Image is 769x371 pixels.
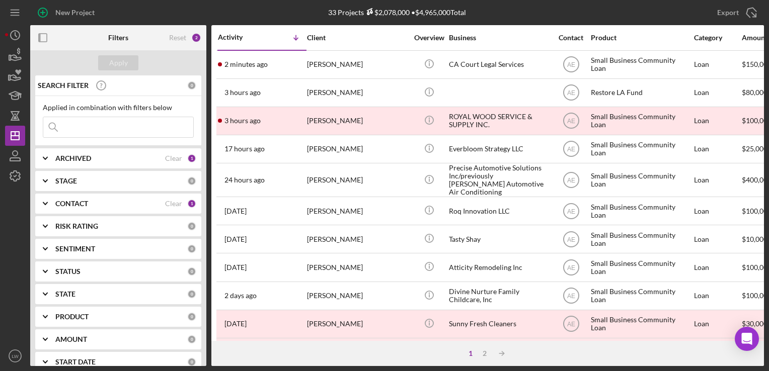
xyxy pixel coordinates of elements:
[735,327,759,351] div: Open Intercom Messenger
[567,61,575,68] text: AE
[55,313,89,321] b: PRODUCT
[449,226,550,252] div: Tasty Shay
[109,55,128,70] div: Apply
[591,254,691,281] div: Small Business Community Loan
[307,79,408,106] div: [PERSON_NAME]
[224,117,261,125] time: 2025-10-14 17:35
[224,145,265,153] time: 2025-10-14 03:19
[694,283,741,309] div: Loan
[108,34,128,42] b: Filters
[717,3,739,23] div: Export
[187,267,196,276] div: 0
[187,312,196,321] div: 0
[55,222,98,230] b: RISK RATING
[187,290,196,299] div: 0
[55,335,87,343] b: AMOUNT
[224,60,268,68] time: 2025-10-14 20:31
[694,51,741,78] div: Loan
[567,89,575,97] text: AE
[591,51,691,78] div: Small Business Community Loan
[694,164,741,196] div: Loan
[449,108,550,134] div: ROYAL WOOD SERVICE & SUPPLY INC.
[38,81,89,89] b: SEARCH FILTER
[307,254,408,281] div: [PERSON_NAME]
[449,198,550,224] div: Roq Innovation LLC
[165,154,182,162] div: Clear
[55,3,95,23] div: New Project
[449,51,550,78] div: CA Court Legal Services
[591,198,691,224] div: Small Business Community Loan
[30,3,105,23] button: New Project
[364,8,410,17] div: $2,078,000
[187,199,196,208] div: 1
[307,108,408,134] div: [PERSON_NAME]
[591,136,691,162] div: Small Business Community Loan
[449,339,550,365] div: The Ultimate Escape Rooms, Inc.
[567,264,575,271] text: AE
[567,208,575,215] text: AE
[567,146,575,153] text: AE
[694,254,741,281] div: Loan
[187,357,196,366] div: 0
[742,235,767,243] span: $10,000
[591,164,691,196] div: Small Business Community Loan
[449,254,550,281] div: Atticity Remodeling Inc
[591,311,691,337] div: Small Business Community Loan
[307,164,408,196] div: [PERSON_NAME]
[449,283,550,309] div: Divine Nurture Family Childcare, Inc
[307,51,408,78] div: [PERSON_NAME]
[55,358,96,366] b: START DATE
[224,88,261,97] time: 2025-10-14 17:36
[567,293,575,300] text: AE
[224,320,247,328] time: 2025-10-11 00:58
[187,154,196,163] div: 1
[449,136,550,162] div: Everbloom Strategy LLC
[591,34,691,42] div: Product
[591,339,691,365] div: Small Business Community Loan
[449,164,550,196] div: Precise Automotive Solutions Inc/previously [PERSON_NAME] Automotive Air Conditioning
[307,339,408,365] div: [PERSON_NAME]
[591,79,691,106] div: Restore LA Fund
[187,176,196,185] div: 0
[694,108,741,134] div: Loan
[307,198,408,224] div: [PERSON_NAME]
[694,311,741,337] div: Loan
[224,292,257,300] time: 2025-10-12 22:59
[449,311,550,337] div: Sunny Fresh Cleaners
[187,244,196,253] div: 0
[169,34,186,42] div: Reset
[567,118,575,125] text: AE
[307,34,408,42] div: Client
[55,154,91,162] b: ARCHIVED
[187,335,196,344] div: 0
[165,200,182,208] div: Clear
[224,263,247,271] time: 2025-10-13 14:55
[591,226,691,252] div: Small Business Community Loan
[567,177,575,184] text: AE
[707,3,764,23] button: Export
[5,346,25,366] button: LW
[307,226,408,252] div: [PERSON_NAME]
[742,88,767,97] span: $80,000
[694,226,741,252] div: Loan
[694,198,741,224] div: Loan
[328,8,466,17] div: 33 Projects • $4,965,000 Total
[12,353,19,359] text: LW
[218,33,262,41] div: Activity
[55,177,77,185] b: STAGE
[187,222,196,231] div: 0
[449,34,550,42] div: Business
[410,34,448,42] div: Overview
[55,245,95,253] b: SENTIMENT
[591,283,691,309] div: Small Business Community Loan
[307,136,408,162] div: [PERSON_NAME]
[55,290,75,298] b: STATE
[55,267,81,275] b: STATUS
[694,34,741,42] div: Category
[552,34,590,42] div: Contact
[307,283,408,309] div: [PERSON_NAME]
[742,144,767,153] span: $25,000
[98,55,138,70] button: Apply
[191,33,201,43] div: 2
[694,339,741,365] div: Loan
